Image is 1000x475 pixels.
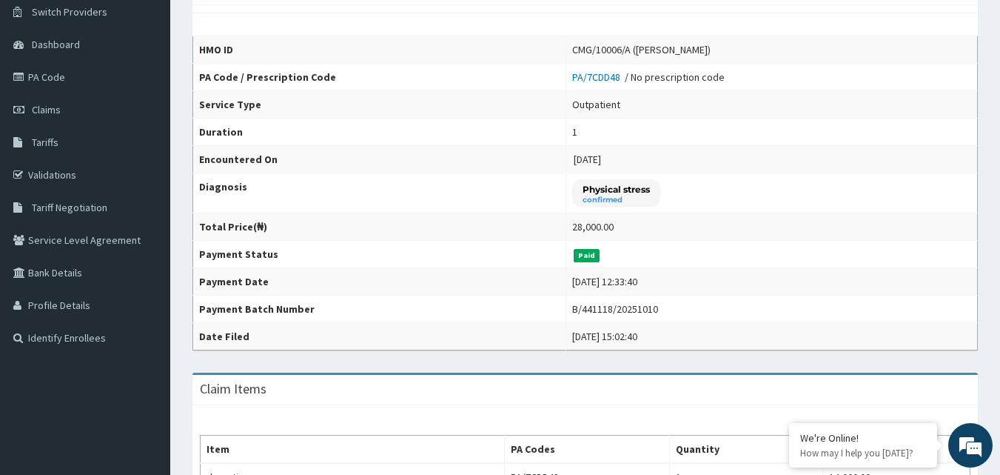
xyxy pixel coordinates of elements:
[572,70,625,84] a: PA/7CDD48
[572,329,637,344] div: [DATE] 15:02:40
[583,183,650,196] p: Physical stress
[32,103,61,116] span: Claims
[193,146,566,173] th: Encountered On
[193,296,566,323] th: Payment Batch Number
[193,119,566,146] th: Duration
[27,74,60,111] img: d_794563401_company_1708531726252_794563401
[572,42,711,57] div: CMG/10006/A ([PERSON_NAME])
[572,97,620,112] div: Outpatient
[574,153,601,166] span: [DATE]
[32,38,80,51] span: Dashboard
[193,241,566,268] th: Payment Status
[193,323,566,351] th: Date Filed
[574,249,600,262] span: Paid
[193,91,566,119] th: Service Type
[800,447,926,459] p: How may I help you today?
[193,268,566,296] th: Payment Date
[77,83,249,102] div: Chat with us now
[193,36,566,64] th: HMO ID
[201,436,505,464] th: Item
[7,317,282,369] textarea: Type your message and hit 'Enter'
[32,201,107,214] span: Tariff Negotiation
[583,196,650,204] small: confirmed
[800,431,926,445] div: We're Online!
[572,219,614,234] div: 28,000.00
[32,5,107,19] span: Switch Providers
[32,136,58,149] span: Tariffs
[572,124,577,139] div: 1
[243,7,278,43] div: Minimize live chat window
[505,436,670,464] th: PA Codes
[670,436,823,464] th: Quantity
[572,302,658,316] div: B/441118/20251010
[200,382,266,396] h3: Claim Items
[86,143,204,293] span: We're online!
[193,173,566,213] th: Diagnosis
[193,213,566,241] th: Total Price(₦)
[572,70,725,84] div: / No prescription code
[193,64,566,91] th: PA Code / Prescription Code
[572,274,637,289] div: [DATE] 12:33:40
